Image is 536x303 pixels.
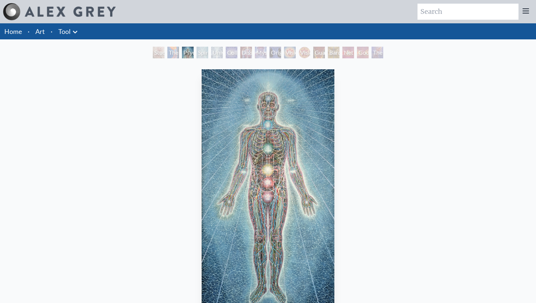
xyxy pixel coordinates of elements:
a: Home [4,27,22,35]
div: Guardian of Infinite Vision [313,47,325,58]
div: Psychic Energy System [182,47,194,58]
div: Vision [PERSON_NAME] [299,47,310,58]
a: Tool [58,26,71,36]
div: Collective Vision [226,47,237,58]
div: Dissectional Art for Tool's Lateralus CD [240,47,252,58]
li: · [25,23,32,39]
div: Bardo Being [328,47,339,58]
input: Search [417,4,518,20]
div: The Torch [167,47,179,58]
div: Spiritual Energy System [197,47,208,58]
div: Universal Mind Lattice [211,47,223,58]
div: Godself [357,47,369,58]
div: Net of Being [342,47,354,58]
div: Mystic Eye [255,47,267,58]
div: The Great Turn [372,47,383,58]
div: Original Face [269,47,281,58]
a: Art [35,26,45,36]
div: Study for the Great Turn [153,47,164,58]
div: Vision Crystal [284,47,296,58]
li: · [48,23,55,39]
